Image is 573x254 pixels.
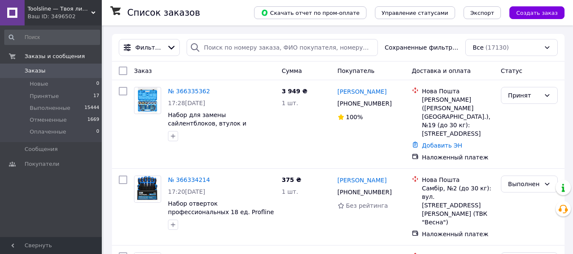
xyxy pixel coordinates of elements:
[412,67,471,74] span: Доставка и оплата
[96,80,99,88] span: 0
[422,230,494,238] div: Наложенный платеж
[338,176,387,184] a: [PERSON_NAME]
[96,128,99,136] span: 0
[25,53,85,60] span: Заказы и сообщения
[25,160,59,168] span: Покупатели
[168,88,210,95] a: № 366335362
[138,87,158,114] img: Фото товару
[254,6,366,19] button: Скачать отчет по пром-оплате
[30,128,66,136] span: Оплаченные
[508,179,540,189] div: Выполнен
[168,112,273,152] a: Набор для замены сайлентблоков, втулок и подшипников универсальный, 26 предметов (М10, М12, М14, ...
[87,116,99,124] span: 1669
[282,188,298,195] span: 1 шт.
[127,8,200,18] h1: Список заказов
[134,67,152,74] span: Заказ
[470,10,494,16] span: Экспорт
[4,30,100,45] input: Поиск
[509,6,565,19] button: Создать заказ
[30,92,59,100] span: Принятые
[382,10,448,16] span: Управление статусами
[30,80,48,88] span: Новые
[30,116,67,124] span: Отмененные
[282,100,298,106] span: 1 шт.
[261,9,360,17] span: Скачать отчет по пром-оплате
[338,87,387,96] a: [PERSON_NAME]
[25,145,58,153] span: Сообщения
[464,6,501,19] button: Экспорт
[282,176,301,183] span: 375 ₴
[472,43,484,52] span: Все
[422,142,462,149] a: Добавить ЭН
[422,95,494,138] div: [PERSON_NAME] ([PERSON_NAME][GEOGRAPHIC_DATA].), №19 (до 30 кг): [STREET_ADDRESS]
[282,67,302,74] span: Сумма
[93,92,99,100] span: 17
[134,176,161,203] a: Фото товару
[168,100,205,106] span: 17:28[DATE]
[501,67,523,74] span: Статус
[84,104,99,112] span: 15444
[346,114,363,120] span: 100%
[336,98,394,109] div: [PHONE_NUMBER]
[338,67,375,74] span: Покупатель
[516,10,558,16] span: Создать заказ
[422,184,494,226] div: Самбір, №2 (до 30 кг): вул. [STREET_ADDRESS][PERSON_NAME] (ТВК "Весна")
[30,104,70,112] span: Выполненные
[28,5,91,13] span: Toolsline — Твоя линия инструмента
[168,200,274,224] a: Набор отверток профессиональных 18 ед. Profline 63118
[187,39,378,56] input: Поиск по номеру заказа, ФИО покупателя, номеру телефона, Email, номеру накладной
[422,153,494,162] div: Наложенный платеж
[375,6,455,19] button: Управление статусами
[501,9,565,16] a: Создать заказ
[282,88,307,95] span: 3 949 ₴
[135,43,163,52] span: Фильтры
[28,13,102,20] div: Ваш ID: 3496502
[135,176,161,202] img: Фото товару
[336,186,394,198] div: [PHONE_NUMBER]
[134,87,161,114] a: Фото товару
[25,67,45,75] span: Заказы
[385,43,459,52] span: Сохраненные фильтры:
[168,176,210,183] a: № 366334214
[346,202,388,209] span: Без рейтинга
[485,44,509,51] span: (17130)
[508,91,540,100] div: Принят
[422,176,494,184] div: Нова Пошта
[422,87,494,95] div: Нова Пошта
[168,188,205,195] span: 17:20[DATE]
